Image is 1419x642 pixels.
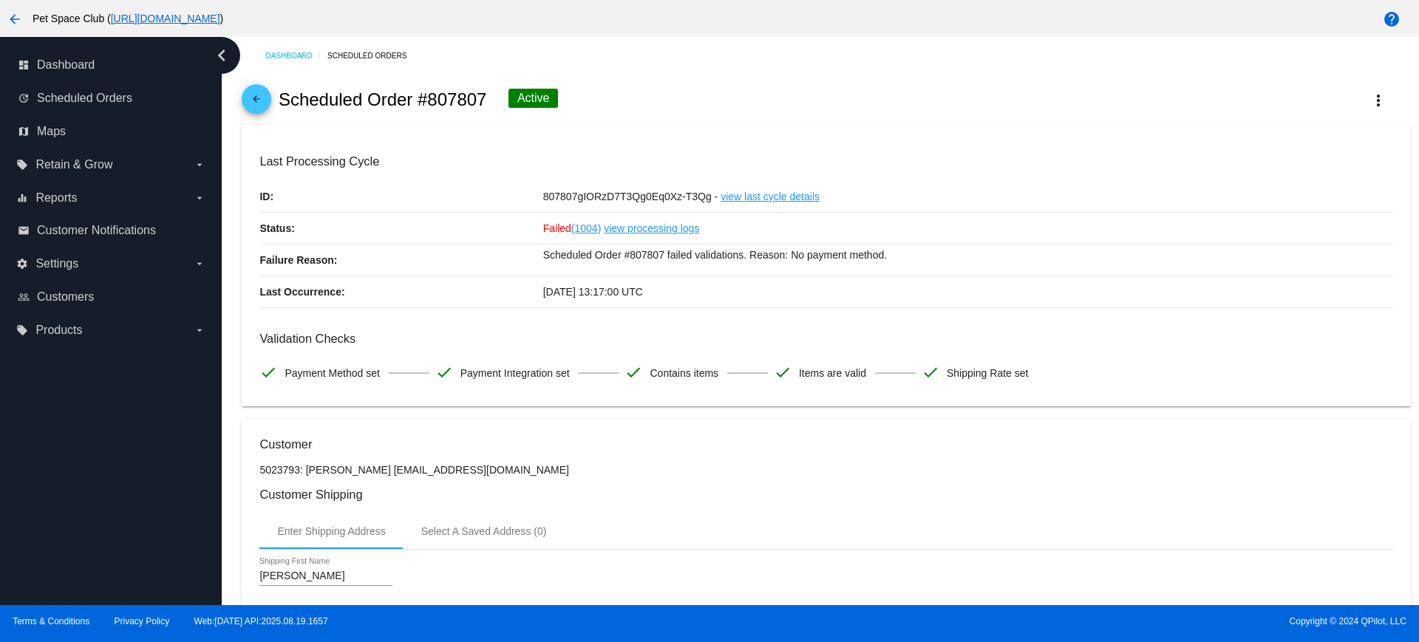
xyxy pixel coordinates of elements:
[18,92,30,104] i: update
[259,154,1392,168] h3: Last Processing Cycle
[16,192,28,204] i: equalizer
[18,59,30,71] i: dashboard
[543,286,643,298] span: [DATE] 13:17:00 UTC
[16,324,28,336] i: local_offer
[259,276,542,307] p: Last Occurrence:
[259,181,542,212] p: ID:
[37,92,132,105] span: Scheduled Orders
[18,86,205,110] a: update Scheduled Orders
[543,222,602,234] span: Failed
[35,257,78,270] span: Settings
[18,225,30,236] i: email
[210,44,234,67] i: chevron_left
[35,324,82,337] span: Products
[37,58,95,72] span: Dashboard
[508,89,559,108] div: Active
[277,525,385,537] div: Enter Shipping Address
[571,213,601,244] a: (1004)
[259,570,392,582] input: Shipping First Name
[194,159,205,171] i: arrow_drop_down
[194,192,205,204] i: arrow_drop_down
[37,290,94,304] span: Customers
[16,258,28,270] i: settings
[947,358,1029,389] span: Shipping Rate set
[460,358,570,389] span: Payment Integration set
[604,213,699,244] a: view processing logs
[259,332,1392,346] h3: Validation Checks
[18,120,205,143] a: map Maps
[259,245,542,276] p: Failure Reason:
[18,53,205,77] a: dashboard Dashboard
[799,358,866,389] span: Items are valid
[774,363,792,381] mat-icon: check
[327,44,420,67] a: Scheduled Orders
[13,616,89,626] a: Terms & Conditions
[194,258,205,270] i: arrow_drop_down
[16,159,28,171] i: local_offer
[259,363,277,381] mat-icon: check
[435,363,453,381] mat-icon: check
[279,89,487,110] h2: Scheduled Order #807807
[35,158,112,171] span: Retain & Grow
[722,616,1406,626] span: Copyright © 2024 QPilot, LLC
[35,191,77,205] span: Reports
[37,125,66,138] span: Maps
[543,191,718,202] span: 807807gIORzD7T3Qg0Eq0Xz-T3Qg -
[259,213,542,244] p: Status:
[18,285,205,309] a: people_outline Customers
[115,616,170,626] a: Privacy Policy
[625,363,642,381] mat-icon: check
[6,10,24,28] mat-icon: arrow_back
[421,525,547,537] div: Select A Saved Address (0)
[650,358,718,389] span: Contains items
[111,13,220,24] a: [URL][DOMAIN_NAME]
[37,224,156,237] span: Customer Notifications
[259,488,1392,502] h3: Customer Shipping
[33,13,223,24] span: Pet Space Club ( )
[194,324,205,336] i: arrow_drop_down
[285,358,379,389] span: Payment Method set
[922,363,939,381] mat-icon: check
[18,126,30,137] i: map
[259,437,1392,451] h3: Customer
[265,44,327,67] a: Dashboard
[721,181,820,212] a: view last cycle details
[248,94,265,112] mat-icon: arrow_back
[259,464,1392,476] p: 5023793: [PERSON_NAME] [EMAIL_ADDRESS][DOMAIN_NAME]
[18,291,30,303] i: people_outline
[543,245,1393,265] p: Scheduled Order #807807 failed validations. Reason: No payment method.
[1383,10,1401,28] mat-icon: help
[18,219,205,242] a: email Customer Notifications
[194,616,328,626] a: Web:[DATE] API:2025.08.19.1657
[1369,92,1387,109] mat-icon: more_vert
